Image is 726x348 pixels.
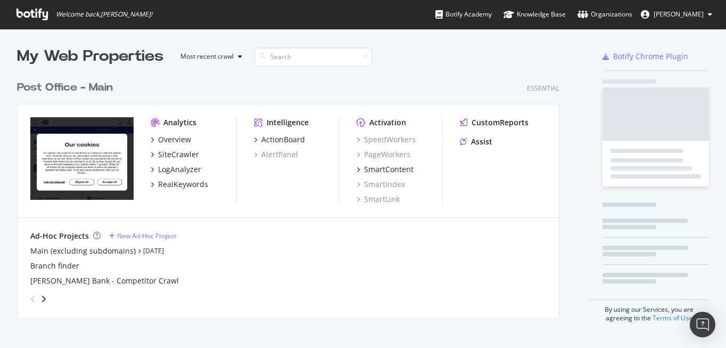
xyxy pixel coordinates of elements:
div: Essential [527,84,559,93]
div: Botify Chrome Plugin [613,51,688,62]
button: Most recent crawl [172,48,246,65]
a: SmartContent [357,164,414,175]
a: [PERSON_NAME] Bank - Competitor Crawl [30,276,179,286]
a: Overview [151,134,191,145]
div: My Web Properties [17,46,163,67]
div: Organizations [577,9,632,20]
a: New Ad-Hoc Project [109,231,176,240]
a: [DATE] [143,246,164,255]
button: [PERSON_NAME] [632,6,721,23]
div: angle-right [40,294,47,304]
a: CustomReports [460,117,529,128]
img: *postoffice.co.uk [30,117,134,200]
a: ActionBoard [254,134,305,145]
div: LogAnalyzer [158,164,201,175]
div: CustomReports [472,117,529,128]
a: Assist [460,136,492,147]
div: Botify Academy [435,9,492,20]
a: SmartLink [357,194,400,205]
a: AlertPanel [254,149,298,160]
div: New Ad-Hoc Project [117,231,176,240]
span: Camilo Ramirez [654,10,704,19]
div: Open Intercom Messenger [690,312,715,337]
div: Post Office - Main [17,80,113,95]
a: Post Office - Main [17,80,117,95]
a: SmartIndex [357,179,405,190]
div: Overview [158,134,191,145]
div: grid [17,67,568,318]
div: angle-left [26,290,40,307]
a: Main (excluding subdomains) [30,246,136,256]
div: SiteCrawler [158,149,199,160]
a: PageWorkers [357,149,410,160]
div: Ad-Hoc Projects [30,231,89,241]
div: Assist [471,136,492,147]
input: Search [255,47,372,66]
div: SmartContent [364,164,414,175]
a: SiteCrawler [151,149,199,160]
a: LogAnalyzer [151,164,201,175]
div: ActionBoard [261,134,305,145]
a: Terms of Use [653,313,692,322]
div: Activation [369,117,406,128]
a: Branch finder [30,261,79,271]
div: Knowledge Base [504,9,566,20]
div: Intelligence [267,117,309,128]
a: SpeedWorkers [357,134,416,145]
a: RealKeywords [151,179,208,190]
div: Most recent crawl [180,53,234,60]
div: RealKeywords [158,179,208,190]
div: By using our Services, you are agreeing to the [589,300,709,322]
a: Botify Chrome Plugin [603,51,688,62]
div: Analytics [163,117,196,128]
span: Welcome back, [PERSON_NAME] ! [56,10,152,19]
